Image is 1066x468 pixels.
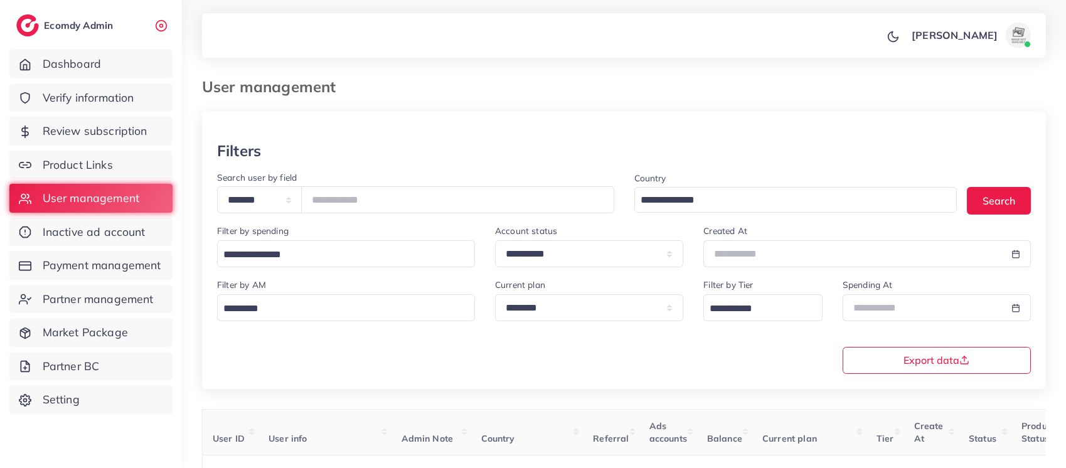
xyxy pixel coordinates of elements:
h3: Filters [217,142,261,160]
h3: User management [202,78,346,96]
div: Search for option [217,294,475,321]
a: Dashboard [9,50,173,78]
a: Product Links [9,151,173,179]
p: [PERSON_NAME] [912,28,998,43]
button: Export data [843,347,1031,374]
label: Filter by AM [217,279,266,291]
a: logoEcomdy Admin [16,14,116,36]
a: Market Package [9,318,173,347]
span: Setting [43,391,80,408]
span: Verify information [43,90,134,106]
input: Search for option [219,299,459,319]
div: Search for option [217,240,475,267]
label: Filter by spending [217,225,289,237]
span: User management [43,190,139,206]
input: Search for option [636,191,941,210]
span: Payment management [43,257,161,274]
label: Filter by Tier [703,279,753,291]
img: avatar [1006,23,1031,48]
span: Market Package [43,324,128,341]
span: Admin Note [402,433,454,444]
a: Partner management [9,285,173,314]
a: Partner BC [9,352,173,381]
span: Balance [707,433,742,444]
label: Current plan [495,279,545,291]
a: Review subscription [9,117,173,146]
span: User info [269,433,307,444]
span: Partner BC [43,358,100,375]
span: Partner management [43,291,154,307]
a: Verify information [9,83,173,112]
label: Country [634,172,666,184]
span: Ads accounts [649,420,687,444]
div: Search for option [634,187,957,213]
span: Export data [903,355,969,365]
a: Inactive ad account [9,218,173,247]
label: Search user by field [217,171,297,184]
a: User management [9,184,173,213]
h2: Ecomdy Admin [44,19,116,31]
span: Product Status [1021,420,1055,444]
a: [PERSON_NAME]avatar [905,23,1036,48]
input: Search for option [219,245,459,265]
span: User ID [213,433,245,444]
span: Tier [877,433,894,444]
span: Current plan [762,433,817,444]
div: Search for option [703,294,823,321]
input: Search for option [705,299,806,319]
label: Created At [703,225,747,237]
button: Search [967,187,1031,214]
label: Spending At [843,279,893,291]
label: Account status [495,225,557,237]
span: Product Links [43,157,113,173]
img: logo [16,14,39,36]
span: Review subscription [43,123,147,139]
span: Referral [593,433,629,444]
span: Inactive ad account [43,224,146,240]
span: Dashboard [43,56,101,72]
a: Setting [9,385,173,414]
a: Payment management [9,251,173,280]
span: Status [969,433,996,444]
span: Country [481,433,515,444]
span: Create At [914,420,944,444]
